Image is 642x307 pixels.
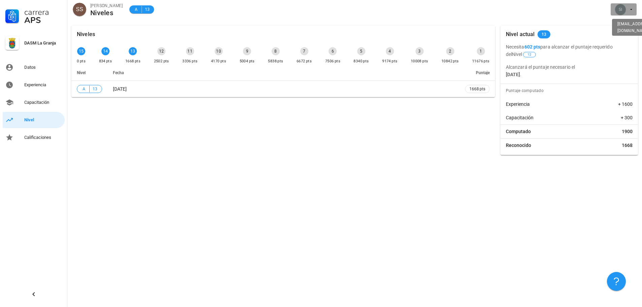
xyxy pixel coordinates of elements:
div: avatar [73,3,86,16]
b: [DATE] [506,72,520,77]
span: Nivel [512,52,537,57]
a: Datos [3,59,65,75]
div: 3 [416,47,424,55]
span: A [81,86,87,92]
div: Nivel actual [506,26,535,43]
th: Puntaje [460,65,495,81]
div: 834 pts [99,58,112,65]
div: 5 [357,47,365,55]
a: Experiencia [3,77,65,93]
span: 13 [92,86,98,92]
span: 13 [145,6,150,13]
span: Experiencia [506,101,530,108]
div: 1668 pts [125,58,141,65]
div: 10842 pts [441,58,459,65]
div: APS [24,16,62,24]
div: Nivel [24,117,62,123]
span: Computado [506,128,531,135]
div: Niveles [77,26,95,43]
span: 12 [527,52,531,57]
b: 602 pts [524,44,541,50]
div: 6 [329,47,337,55]
div: 4 [386,47,394,55]
span: 13 [542,30,547,38]
a: Nivel [3,112,65,128]
th: Nivel [71,65,108,81]
div: avatar [615,4,626,15]
div: 8 [272,47,280,55]
div: 9 [243,47,251,55]
a: Calificaciones [3,129,65,146]
a: Capacitación [3,94,65,111]
span: Reconocido [506,142,531,149]
span: [DATE] [113,86,127,92]
div: 4170 pts [211,58,226,65]
span: 1668 [622,142,633,149]
span: + 1600 [618,101,633,108]
div: Carrera [24,8,62,16]
div: Experiencia [24,82,62,88]
div: 15 [77,47,85,55]
div: Niveles [90,9,123,17]
div: Calificaciones [24,135,62,140]
span: Capacitación [506,114,533,121]
div: 2502 pts [154,58,169,65]
div: 11 [186,47,194,55]
p: Alcanzará el puntaje necesario el . [506,63,633,78]
div: 3336 pts [182,58,197,65]
div: 12 [157,47,165,55]
span: 1900 [622,128,633,135]
div: 5004 pts [240,58,255,65]
span: + 300 [621,114,633,121]
div: 13 [129,47,137,55]
span: SS [76,3,83,16]
div: 11676 pts [472,58,490,65]
div: 7506 pts [325,58,340,65]
div: Puntaje computado [503,84,638,97]
span: 1668 pts [469,86,485,92]
p: Necesita para alcanzar el puntaje requerido del [506,43,633,58]
div: 10 [215,47,223,55]
div: Capacitación [24,100,62,105]
div: DASM La Granja [24,40,62,46]
div: 0 pts [77,58,86,65]
span: Puntaje [476,70,490,75]
div: 6672 pts [297,58,312,65]
span: Fecha [113,70,124,75]
div: [PERSON_NAME] [90,2,123,9]
div: 10008 pts [411,58,428,65]
div: Datos [24,65,62,70]
th: Fecha [108,65,460,81]
span: Nivel [77,70,86,75]
span: A [133,6,139,13]
div: 1 [477,47,485,55]
div: 2 [446,47,454,55]
div: 8340 pts [354,58,369,65]
div: 14 [101,47,110,55]
div: 7 [300,47,308,55]
div: 9174 pts [382,58,397,65]
div: 5838 pts [268,58,283,65]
